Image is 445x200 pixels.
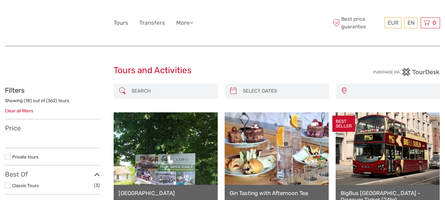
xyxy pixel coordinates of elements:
a: Clear all filters [5,108,33,113]
span: 0 [431,19,437,26]
h1: Tours and Activities [114,65,331,76]
strong: Filters [5,86,24,94]
span: EUR [388,19,399,26]
input: SELECT DATES [240,85,326,97]
h3: Price [5,124,100,132]
input: SEARCH [129,85,214,97]
a: More [176,18,193,28]
img: PurchaseViaTourDesk.png [373,68,440,76]
span: (3) [94,182,100,189]
label: 362 [48,98,56,104]
span: Best price guarantee [331,15,383,30]
div: Showing ( ) out of ( ) tours [5,98,100,108]
h3: Best Of [5,170,100,178]
label: 18 [25,98,30,104]
div: EN [404,17,418,28]
a: Tours [114,18,128,28]
a: Classic Tours [12,183,39,188]
a: [GEOGRAPHIC_DATA] [119,190,213,196]
a: Gin Tasting with Afternoon Tea [230,190,324,196]
img: 3600-1d72084d-7d81-4261-8863-f83ba75b79d7_logo_big.png [5,7,100,39]
a: Transfers [139,18,165,28]
a: Private tours [12,154,39,159]
div: BEST SELLER [332,116,355,132]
